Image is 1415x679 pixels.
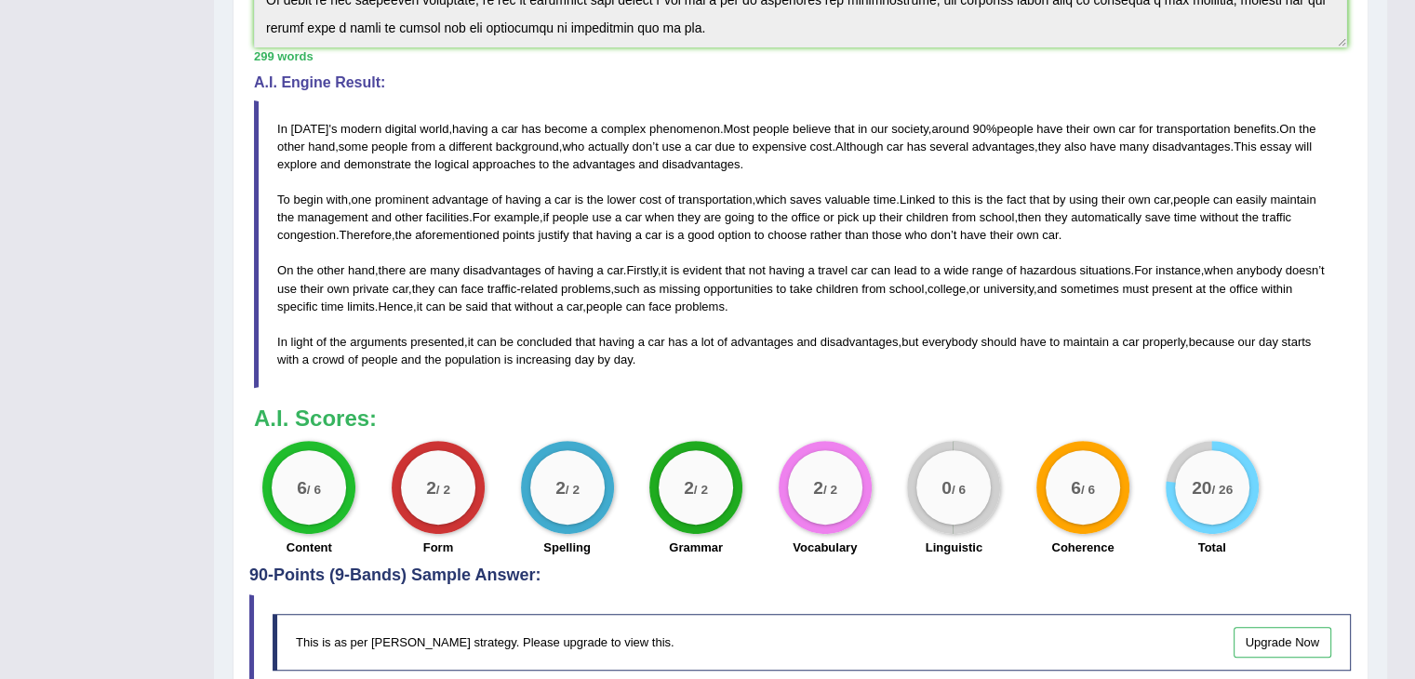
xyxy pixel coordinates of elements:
[649,122,720,136] span: phenomenon
[1261,210,1291,224] span: traffic
[1118,122,1135,136] span: car
[952,210,976,224] span: from
[1134,263,1153,277] span: For
[943,263,968,277] span: wide
[851,263,868,277] span: car
[661,140,681,153] span: use
[607,193,635,206] span: lower
[645,228,661,242] span: car
[1122,335,1139,349] span: car
[1017,228,1039,242] span: own
[1020,335,1046,349] span: have
[674,300,724,313] span: problems
[643,282,656,296] span: as
[1198,539,1226,556] label: Total
[543,210,550,224] span: if
[353,282,389,296] span: private
[1155,263,1200,277] span: instance
[960,228,986,242] span: have
[522,122,541,136] span: has
[906,210,949,224] span: children
[327,193,348,206] span: with
[1321,263,1325,277] span: t
[293,193,323,206] span: begin
[930,228,951,242] span: don
[544,122,587,136] span: become
[872,228,901,242] span: those
[430,263,460,277] span: many
[861,282,886,296] span: from
[461,282,484,296] span: face
[277,263,293,277] span: On
[972,263,1003,277] span: range
[487,282,517,296] span: traffic
[922,335,978,349] span: everybody
[596,228,632,242] span: having
[1236,263,1282,277] span: anybody
[926,539,982,556] label: Linguistic
[1156,122,1231,136] span: transportation
[1053,193,1066,206] span: by
[1036,122,1062,136] span: have
[1066,122,1089,136] span: their
[1270,193,1315,206] span: maintain
[730,335,793,349] span: advantages
[703,282,772,296] span: opportunities
[505,193,541,206] span: having
[1173,193,1209,206] span: people
[718,228,751,242] span: option
[393,282,408,296] span: car
[810,228,842,242] span: rather
[412,282,435,296] span: they
[1279,122,1295,136] span: On
[277,157,317,171] span: explore
[350,335,407,349] span: arguments
[415,228,499,242] span: aforementioned
[516,335,571,349] span: concluded
[1101,193,1125,206] span: their
[685,140,691,153] span: a
[755,193,786,206] span: which
[754,228,765,242] span: to
[277,193,290,206] span: To
[339,140,368,153] span: some
[352,193,372,206] span: one
[592,210,611,224] span: use
[502,228,535,242] span: points
[501,122,518,136] span: car
[1234,140,1257,153] span: This
[572,157,634,171] span: advantages
[1036,282,1057,296] span: and
[1042,228,1058,242] span: car
[862,210,875,224] span: up
[668,335,687,349] span: has
[1069,193,1098,206] span: using
[887,140,903,153] span: car
[871,263,890,277] span: can
[900,193,935,206] span: Linked
[969,282,981,296] span: or
[317,263,345,277] span: other
[514,300,553,313] span: without
[331,122,338,136] span: s
[835,140,883,153] span: Although
[553,210,589,224] span: people
[687,228,714,242] span: good
[1018,210,1041,224] span: then
[558,263,594,277] span: having
[287,539,332,556] label: Content
[1145,210,1170,224] span: save
[290,335,313,349] span: light
[297,263,314,277] span: the
[661,263,668,277] span: it
[290,122,328,136] span: [DATE]
[996,122,1033,136] span: people
[588,140,629,153] span: actually
[539,157,549,171] span: to
[347,300,375,313] span: limits
[521,282,558,296] span: related
[596,263,603,277] span: a
[1079,263,1130,277] span: situations
[907,140,927,153] span: has
[749,263,766,277] span: not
